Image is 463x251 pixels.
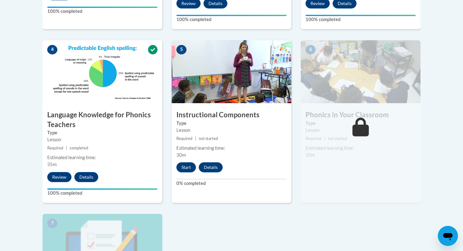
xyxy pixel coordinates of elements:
div: Your progress [47,7,157,8]
span: completed [70,146,88,150]
img: Course Image [301,40,420,103]
button: Review [47,172,71,182]
div: Lesson [306,127,416,134]
div: Lesson [47,136,157,143]
label: 100% completed [47,190,157,197]
span: | [324,136,325,141]
label: 0% completed [176,180,287,187]
span: Required [176,136,192,141]
div: Estimated learning time: [306,145,416,152]
label: 100% completed [176,16,287,23]
button: Start [176,162,196,172]
div: Estimated learning time: [47,154,157,161]
span: 35m [47,162,57,167]
div: Your progress [176,15,287,16]
span: not started [328,136,347,141]
span: 7 [47,219,57,228]
label: Type [47,129,157,136]
h3: Instructional Components [172,110,291,120]
div: Estimated learning time: [176,145,287,152]
button: Details [199,162,223,172]
img: Course Image [43,40,162,103]
span: 4 [47,45,57,54]
span: 6 [306,45,316,54]
span: Required [306,136,322,141]
h3: Phonics in Your Classroom [301,110,420,120]
div: Your progress [47,188,157,190]
div: Lesson [176,127,287,134]
img: Course Image [172,40,291,103]
label: Type [306,120,416,127]
iframe: Button to launch messaging window [438,226,458,246]
h3: Language Knowledge for Phonics Teachers [43,110,162,130]
span: Required [47,146,63,150]
span: 5 [176,45,186,54]
span: | [195,136,196,141]
label: 100% completed [306,16,416,23]
div: Your progress [306,15,416,16]
button: Details [74,172,98,182]
label: 100% completed [47,8,157,15]
span: 30m [176,152,186,158]
span: 10m [306,152,315,158]
label: Type [176,120,287,127]
span: not started [199,136,218,141]
span: | [66,146,67,150]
